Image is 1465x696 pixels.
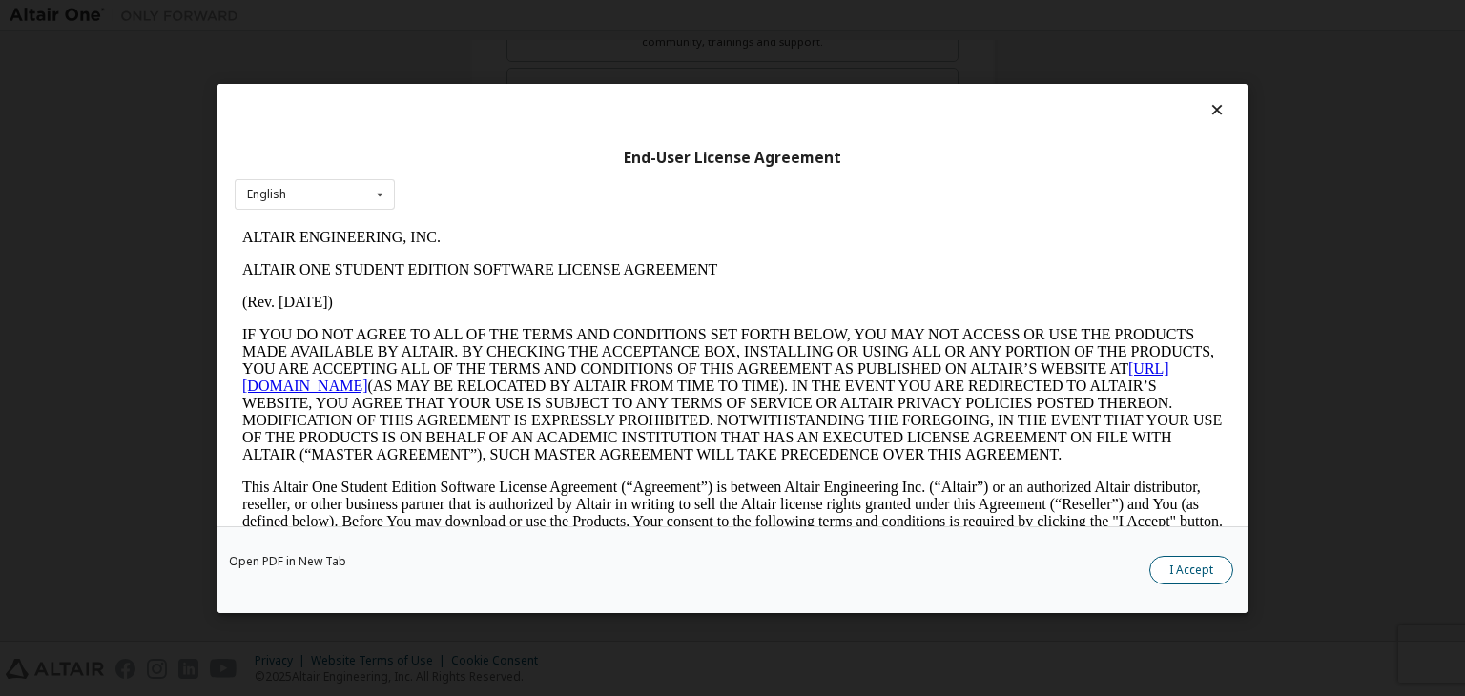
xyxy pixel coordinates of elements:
a: Open PDF in New Tab [229,556,346,567]
p: This Altair One Student Edition Software License Agreement (“Agreement”) is between Altair Engine... [8,257,988,326]
p: ALTAIR ONE STUDENT EDITION SOFTWARE LICENSE AGREEMENT [8,40,988,57]
p: ALTAIR ENGINEERING, INC. [8,8,988,25]
div: End-User License Agreement [235,148,1230,167]
div: English [247,189,286,200]
p: (Rev. [DATE]) [8,72,988,90]
a: [URL][DOMAIN_NAME] [8,139,935,173]
p: IF YOU DO NOT AGREE TO ALL OF THE TERMS AND CONDITIONS SET FORTH BELOW, YOU MAY NOT ACCESS OR USE... [8,105,988,242]
button: I Accept [1149,556,1233,584]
